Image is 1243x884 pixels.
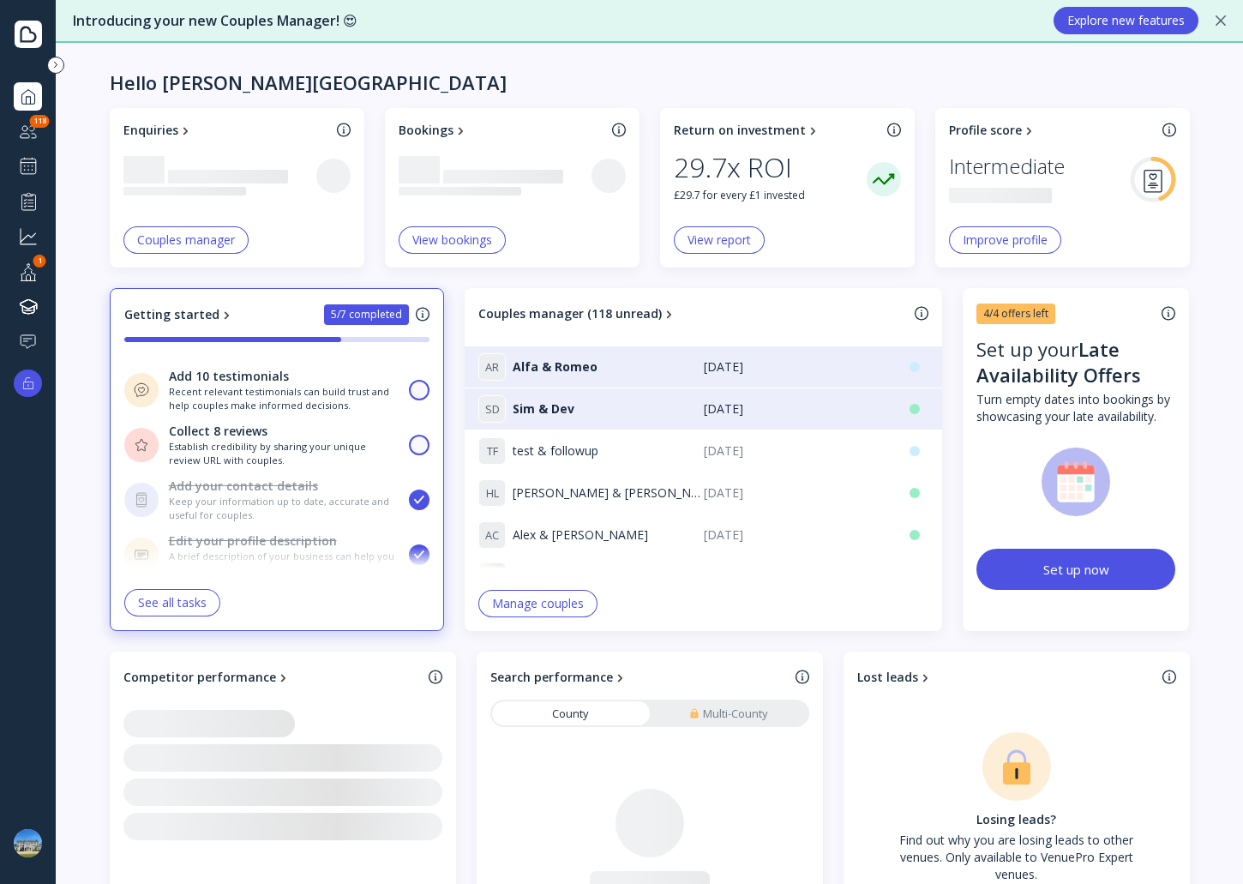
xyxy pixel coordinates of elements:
div: 1 [33,255,46,268]
span: Test & One [513,568,577,586]
span: Sim & Dev [513,400,574,418]
a: Bookings [399,122,605,139]
a: Return on investment [674,122,880,139]
div: Manage couples [492,597,584,610]
a: Couples manager118 [14,117,42,146]
a: Couples manager (118 unread) [478,305,908,322]
div: Keep your information up to date, accurate and useful for couples. [169,495,399,521]
div: Late Availability Offers [976,336,1141,388]
button: Couples manager [123,226,249,254]
div: [DATE] [704,442,888,460]
div: H L [478,479,506,507]
a: Competitor performance [123,669,422,686]
div: Couples manager (118 unread) [478,305,662,322]
div: A brief description of your business can help you stay relevant. [169,550,399,576]
div: Enquiries [123,122,178,139]
button: See all tasks [124,589,220,616]
div: Multi-County [689,706,768,722]
div: View report [688,233,751,247]
div: [DATE] [704,400,888,418]
div: [DATE] [704,568,888,586]
div: [DATE] [704,358,888,376]
div: Couples manager [14,117,42,146]
div: A C [478,521,506,549]
div: View bookings [412,233,492,247]
div: Couples manager [137,233,235,247]
div: [DATE] [704,484,888,502]
a: Getting started [124,306,234,323]
div: T F [478,437,506,465]
div: 5/7 completed [331,308,402,322]
button: View bookings [399,226,506,254]
div: A R [478,353,506,381]
a: Dashboard [14,82,42,111]
span: [PERSON_NAME] & [PERSON_NAME] [513,484,704,502]
span: Alfa & Romeo [513,358,597,376]
div: Introducing your new Couples Manager! 😍 [73,11,1036,31]
div: £29.7 for every £1 invested [674,188,867,202]
div: Intermediate [949,150,1065,183]
div: Search performance [490,669,613,686]
div: Find out why you are losing leads to other venues. Only available to VenuePro Expert venues. [888,832,1145,883]
div: Competitor performance [123,669,276,686]
div: [DATE] [704,526,888,544]
div: Establish credibility by sharing your unique review URL with couples. [169,440,399,466]
div: Bookings [399,122,453,139]
div: Hello [PERSON_NAME][GEOGRAPHIC_DATA] [110,70,507,94]
button: Explore new features [1054,7,1198,34]
div: Return on investment [674,122,806,139]
div: Your profile [14,257,42,286]
div: Getting started [124,306,219,323]
button: Manage couples [478,590,597,617]
div: Collect 8 reviews [169,423,267,440]
div: Improve profile [963,233,1048,247]
div: Add 10 testimonials [169,368,289,385]
span: Alex & [PERSON_NAME] [513,526,648,544]
button: Improve profile [949,226,1061,254]
a: County [492,701,650,725]
span: test & followup [513,442,598,460]
div: Add your contact details [169,478,318,495]
div: See all tasks [138,596,207,610]
button: Set up now [976,549,1175,590]
button: Upgrade options [14,370,42,397]
div: Lost leads [857,669,918,686]
a: Your profile1 [14,257,42,286]
div: Profile score [949,122,1022,139]
a: Performance [14,187,42,215]
div: Recent relevant testimonials can build trust and help couples make informed decisions. [169,385,399,412]
div: 29.7x ROI [674,151,792,183]
a: Grow your business [14,222,42,250]
a: Lost leads [857,669,1156,686]
a: Knowledge hub [14,292,42,321]
div: 118 [30,115,50,128]
div: 4/4 offers left [983,306,1048,321]
div: Turn empty dates into bookings by showcasing your late availability. [976,391,1175,425]
div: S D [478,395,506,423]
div: Edit your profile description [169,532,337,550]
a: Search performance [490,669,789,686]
a: Events [14,153,42,180]
a: Enquiries [123,122,330,139]
div: Set up your [976,336,1175,391]
div: Losing leads? [888,811,1145,828]
a: Profile score [949,122,1156,139]
button: View report [674,226,765,254]
img: dpr=1,fit=cover,g=face,w=32,h=32 [478,563,506,591]
a: Help & support [14,328,42,356]
div: Explore new features [1067,14,1185,27]
div: Set up now [1043,561,1109,578]
iframe: Chat Widget [1157,802,1243,884]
